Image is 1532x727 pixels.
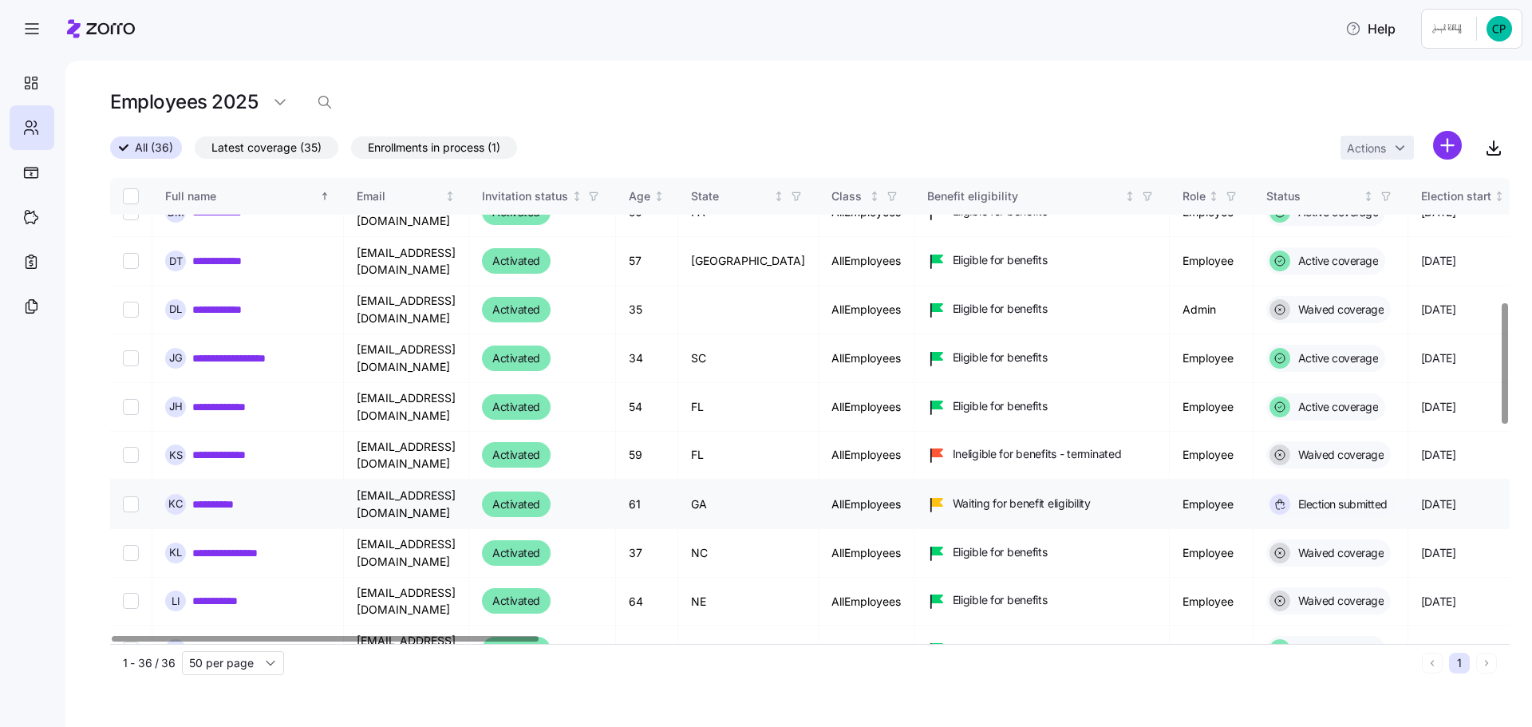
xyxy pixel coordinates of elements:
button: Actions [1340,136,1414,160]
button: Previous page [1422,653,1443,674]
td: 64 [616,578,678,626]
span: Ineligible for benefits - terminated [953,446,1122,462]
span: Active coverage [1293,253,1379,269]
button: Help [1333,13,1408,45]
span: L I [172,596,180,606]
td: AllEmployees [819,286,914,334]
div: State [691,188,771,205]
span: K S [169,450,183,460]
span: [DATE] [1421,496,1456,512]
h1: Employees 2025 [110,89,258,114]
td: 37 [616,529,678,577]
td: AllEmployees [819,578,914,626]
td: 61 [616,480,678,529]
td: FL [678,432,819,480]
span: Activated [492,495,540,514]
input: Select record 17 [123,545,139,561]
td: [EMAIL_ADDRESS][DOMAIN_NAME] [344,383,469,432]
td: Admin [1170,286,1254,334]
th: RoleNot sorted [1170,178,1254,215]
span: Enrollments in process (1) [368,137,500,158]
button: 1 [1449,653,1470,674]
td: [EMAIL_ADDRESS][DOMAIN_NAME] [344,286,469,334]
td: FL [678,383,819,432]
div: Role [1183,188,1206,205]
div: Status [1266,188,1360,205]
div: Invitation status [482,188,568,205]
td: 35 [616,286,678,334]
div: Not sorted [773,191,784,202]
input: Select record 16 [123,496,139,512]
td: AllEmployees [819,237,914,286]
td: [EMAIL_ADDRESS][DOMAIN_NAME] [344,578,469,626]
div: Not sorted [1494,191,1505,202]
span: [DATE] [1421,545,1456,561]
td: [EMAIL_ADDRESS][DOMAIN_NAME] [344,626,469,674]
th: Full nameSorted ascending [152,178,344,215]
input: Select all records [123,188,139,204]
td: AllEmployees [819,529,914,577]
span: Help [1345,19,1396,38]
img: 55ec70b03602eb31542f50477be012b0 [1487,16,1512,41]
td: [EMAIL_ADDRESS][DOMAIN_NAME] [344,529,469,577]
td: 54 [616,383,678,432]
span: J G [169,353,183,363]
td: Employee [1170,480,1254,529]
span: [DATE] [1421,399,1456,415]
span: Waived coverage [1293,447,1384,463]
td: GA [678,480,819,529]
td: AllEmployees [819,334,914,383]
span: Actions [1347,143,1386,154]
span: Waiting for benefit eligibility [953,496,1091,512]
div: Not sorted [1363,191,1374,202]
span: K C [168,499,184,509]
td: [GEOGRAPHIC_DATA] [678,237,819,286]
div: Not sorted [653,191,665,202]
span: Waived coverage [1293,545,1384,561]
th: ClassNot sorted [819,178,914,215]
div: Election start [1421,188,1491,205]
input: Select record 15 [123,447,139,463]
span: Activated [492,591,540,610]
td: Employee [1170,432,1254,480]
input: Select record 11 [123,253,139,269]
div: Email [357,188,442,205]
div: Not sorted [1208,191,1219,202]
th: Invitation statusNot sorted [469,178,616,215]
span: D M [168,207,184,218]
span: Latest coverage (35) [211,137,322,158]
div: Not sorted [869,191,880,202]
span: D T [169,256,183,267]
td: [EMAIL_ADDRESS][DOMAIN_NAME] [344,334,469,383]
span: K L [169,547,182,558]
span: Activated [492,251,540,271]
td: 34 [616,334,678,383]
th: StatusNot sorted [1254,178,1408,215]
td: Employee [1170,334,1254,383]
input: Select record 12 [123,302,139,318]
span: Eligible for benefits [953,350,1048,365]
div: Full name [165,188,317,205]
td: Employee [1170,529,1254,577]
span: [DATE] [1421,350,1456,366]
td: Employee [1170,578,1254,626]
div: Not sorted [444,191,456,202]
span: [DATE] [1421,447,1456,463]
td: Employee [1170,626,1254,674]
span: Eligible for benefits [953,301,1048,317]
td: 62 [616,626,678,674]
div: Not sorted [1124,191,1135,202]
td: NC [678,529,819,577]
span: Active coverage [1293,399,1379,415]
svg: add icon [1433,131,1462,160]
th: Benefit eligibilityNot sorted [914,178,1170,215]
th: AgeNot sorted [616,178,678,215]
span: D L [169,304,182,314]
th: Election startNot sorted [1408,178,1519,215]
span: Waived coverage [1293,302,1384,318]
span: Activated [492,445,540,464]
div: Benefit eligibility [927,188,1122,205]
span: Waived coverage [1293,593,1384,609]
span: 1 - 36 / 36 [123,655,176,671]
input: Select record 18 [123,593,139,609]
